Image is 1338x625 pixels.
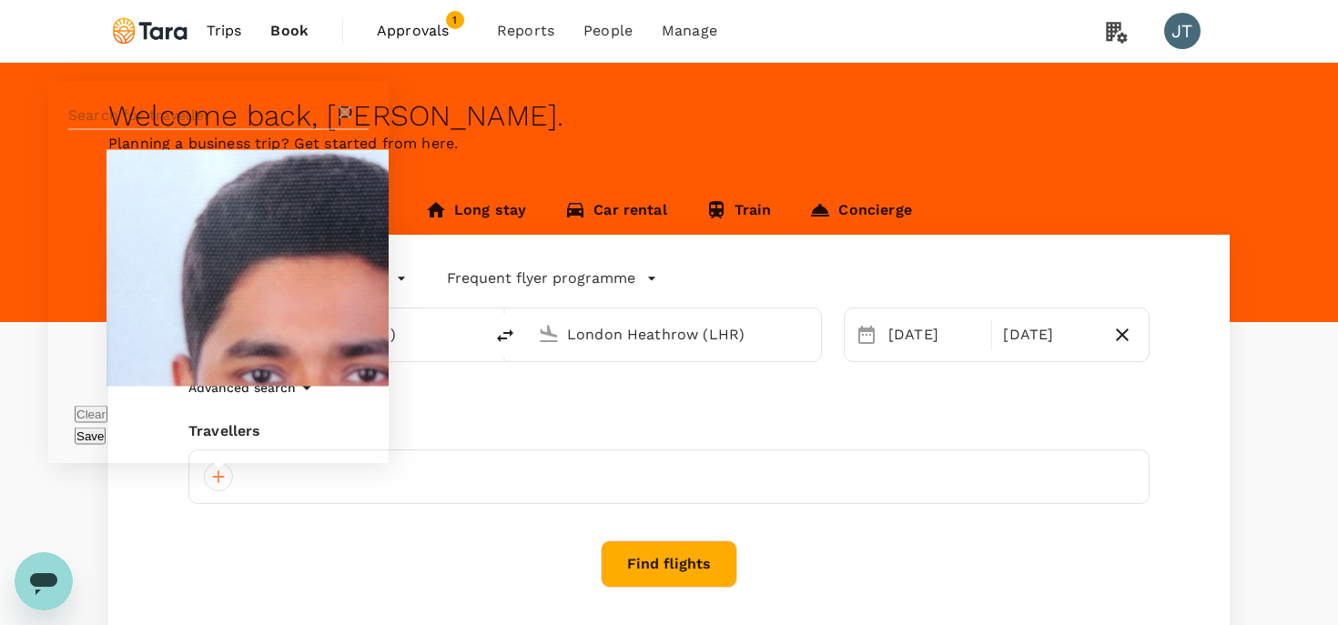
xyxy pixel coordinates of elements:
input: Search for traveller [68,101,334,130]
span: Book [270,20,309,42]
button: Find flights [601,540,737,588]
div: Travellers [188,420,1150,442]
button: Frequent flyer programme [447,267,657,289]
button: Save [75,428,106,445]
input: Going to [567,320,783,348]
button: Open [808,332,812,336]
span: Approvals [377,20,468,42]
p: Planning a business trip? Get started from here. [108,133,1230,155]
span: 1 [446,11,464,29]
div: [DATE] [996,317,1102,353]
span: People [583,20,633,42]
button: Open [471,332,474,336]
div: Welcome back , [PERSON_NAME] . [108,99,1230,133]
div: JT [1164,13,1201,49]
span: Reports [497,20,554,42]
iframe: Button to launch messaging window [15,552,73,610]
a: Concierge [790,191,930,235]
button: delete [483,314,527,358]
img: Tara Climate Ltd [108,11,192,51]
a: Long stay [406,191,545,235]
span: Manage [662,20,717,42]
div: [DATE] [881,317,988,353]
span: Trips [207,20,242,42]
a: Train [686,191,791,235]
a: Car rental [545,191,686,235]
p: Frequent flyer programme [447,267,635,289]
button: Clear [75,406,107,423]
